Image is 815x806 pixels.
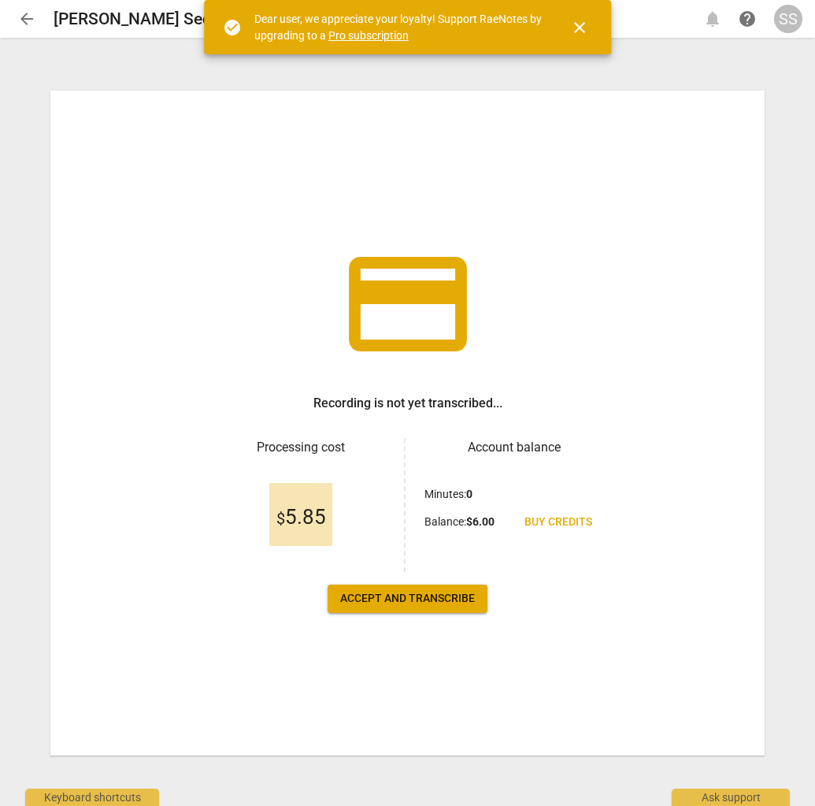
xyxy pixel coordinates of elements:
span: close [570,18,589,37]
a: Pro subscription [328,29,409,42]
button: SS [774,5,802,33]
h3: Recording is not yet transcribed... [313,394,502,413]
div: Keyboard shortcuts [25,789,159,806]
span: Accept and transcribe [340,591,475,607]
a: Buy credits [512,508,605,537]
span: check_circle [223,18,242,37]
span: arrow_back [17,9,36,28]
h3: Processing cost [211,438,391,457]
p: Balance : [424,514,495,530]
span: 5.85 [276,506,326,529]
h2: [PERSON_NAME] Second Recording [54,9,318,29]
p: Minutes : [424,486,472,503]
b: $ 6.00 [466,515,495,528]
button: Close [561,9,598,46]
span: Buy credits [524,514,592,530]
span: help [738,9,757,28]
span: credit_card [337,233,479,375]
div: Dear user, we appreciate your loyalty! Support RaeNotes by upgrading to a [254,11,543,43]
button: Accept and transcribe [328,585,487,613]
b: 0 [466,488,472,500]
h3: Account balance [424,438,605,457]
span: $ [276,509,285,528]
a: Help [733,5,761,33]
div: Ask support [672,789,790,806]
